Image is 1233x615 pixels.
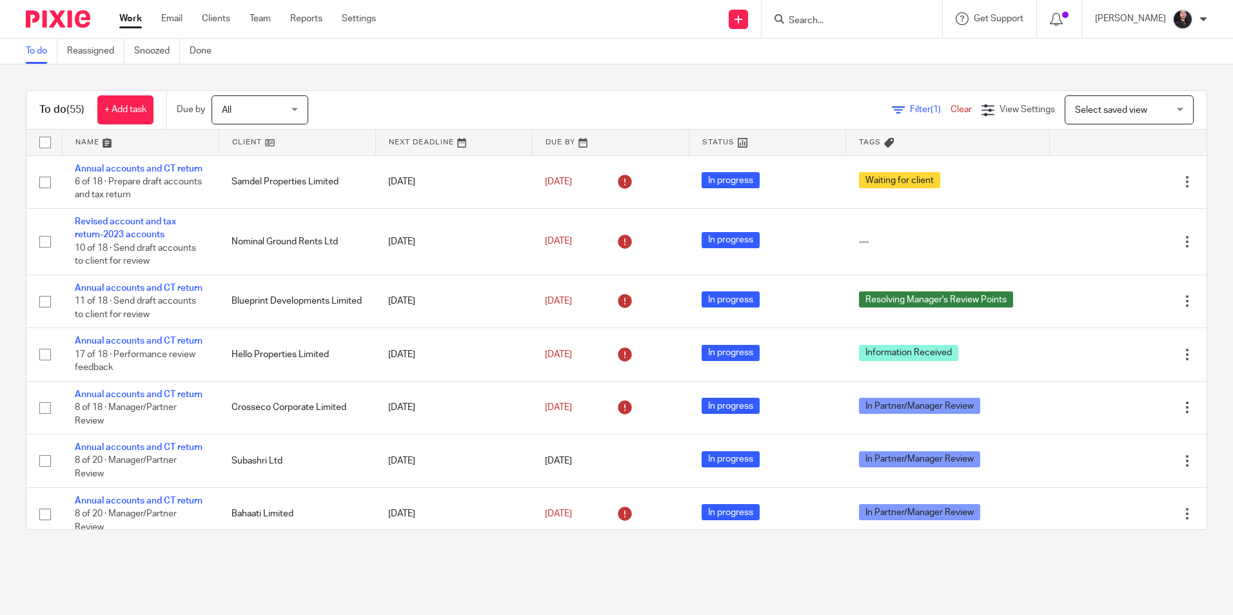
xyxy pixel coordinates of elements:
[342,12,376,25] a: Settings
[545,403,572,412] span: [DATE]
[859,345,958,361] span: Information Received
[26,10,90,28] img: Pixie
[375,487,532,540] td: [DATE]
[75,177,202,200] span: 6 of 18 · Prepare draft accounts and tax return
[177,103,205,116] p: Due by
[787,15,903,27] input: Search
[75,403,177,425] span: 8 of 18 · Manager/Partner Review
[375,275,532,327] td: [DATE]
[97,95,153,124] a: + Add task
[702,398,760,414] span: In progress
[1075,106,1147,115] span: Select saved view
[375,434,532,487] td: [DATE]
[375,155,532,208] td: [DATE]
[702,504,760,520] span: In progress
[375,208,532,275] td: [DATE]
[910,105,951,114] span: Filter
[859,172,940,188] span: Waiting for client
[219,328,375,381] td: Hello Properties Limited
[75,350,195,373] span: 17 of 18 · Performance review feedback
[1172,9,1193,30] img: MicrosoftTeams-image.jfif
[290,12,322,25] a: Reports
[545,297,572,306] span: [DATE]
[39,103,84,117] h1: To do
[219,208,375,275] td: Nominal Ground Rents Ltd
[859,139,881,146] span: Tags
[202,12,230,25] a: Clients
[219,155,375,208] td: Samdel Properties Limited
[75,443,202,452] a: Annual accounts and CT return
[219,275,375,327] td: Blueprint Developments Limited
[75,164,202,173] a: Annual accounts and CT return
[75,284,202,293] a: Annual accounts and CT return
[702,451,760,467] span: In progress
[702,345,760,361] span: In progress
[66,104,84,115] span: (55)
[119,12,142,25] a: Work
[75,509,177,532] span: 8 of 20 · Manager/Partner Review
[375,328,532,381] td: [DATE]
[545,509,572,518] span: [DATE]
[219,381,375,434] td: Crosseco Corporate Limited
[702,291,760,307] span: In progress
[859,235,1037,248] div: ---
[161,12,182,25] a: Email
[26,39,57,64] a: To do
[75,337,202,346] a: Annual accounts and CT return
[931,105,941,114] span: (1)
[134,39,180,64] a: Snoozed
[859,451,980,467] span: In Partner/Manager Review
[375,381,532,434] td: [DATE]
[545,456,572,465] span: [DATE]
[190,39,221,64] a: Done
[545,350,572,359] span: [DATE]
[951,105,972,114] a: Clear
[75,217,176,239] a: Revised account and tax return-2023 accounts
[75,297,196,319] span: 11 of 18 · Send draft accounts to client for review
[219,434,375,487] td: Subashri Ltd
[545,177,572,186] span: [DATE]
[222,106,232,115] span: All
[75,456,177,479] span: 8 of 20 · Manager/Partner Review
[75,390,202,399] a: Annual accounts and CT return
[1095,12,1166,25] p: [PERSON_NAME]
[859,504,980,520] span: In Partner/Manager Review
[974,14,1023,23] span: Get Support
[219,487,375,540] td: Bahaati Limited
[702,172,760,188] span: In progress
[545,237,572,246] span: [DATE]
[859,398,980,414] span: In Partner/Manager Review
[702,232,760,248] span: In progress
[1000,105,1055,114] span: View Settings
[67,39,124,64] a: Reassigned
[75,496,202,505] a: Annual accounts and CT return
[250,12,271,25] a: Team
[859,291,1013,307] span: Resolving Manager's Review Points
[75,244,196,266] span: 10 of 18 · Send draft accounts to client for review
